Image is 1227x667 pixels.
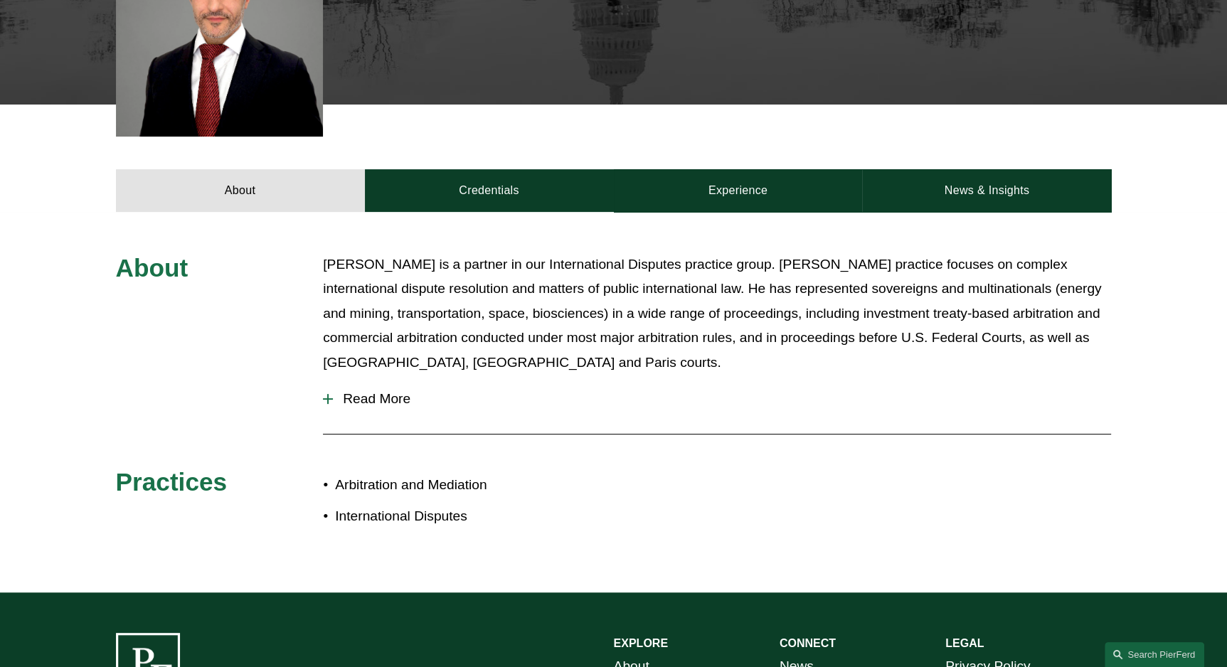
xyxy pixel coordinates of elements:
strong: CONNECT [780,637,836,649]
a: Credentials [365,169,614,212]
a: Search this site [1105,642,1204,667]
button: Read More [323,380,1111,417]
span: About [116,254,188,282]
span: Read More [333,391,1111,407]
span: Practices [116,468,228,496]
strong: EXPLORE [614,637,668,649]
strong: LEGAL [945,637,984,649]
a: Experience [614,169,863,212]
p: Arbitration and Mediation [335,473,613,498]
a: About [116,169,365,212]
a: News & Insights [862,169,1111,212]
p: [PERSON_NAME] is a partner in our International Disputes practice group. [PERSON_NAME] practice f... [323,252,1111,375]
p: International Disputes [335,504,613,529]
